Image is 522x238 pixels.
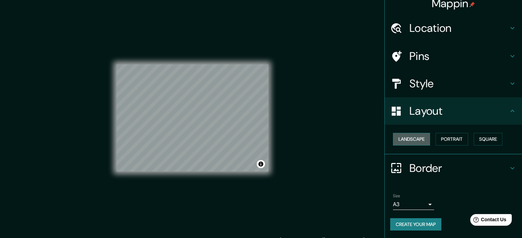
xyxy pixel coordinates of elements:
[393,133,430,146] button: Landscape
[436,133,468,146] button: Portrait
[385,97,522,125] div: Layout
[409,161,508,175] h4: Border
[409,49,508,63] h4: Pins
[409,77,508,90] h4: Style
[461,211,514,230] iframe: Help widget launcher
[385,70,522,97] div: Style
[385,42,522,70] div: Pins
[474,133,502,146] button: Square
[409,21,508,35] h4: Location
[116,64,268,172] canvas: Map
[385,14,522,42] div: Location
[469,2,475,7] img: pin-icon.png
[393,193,400,199] label: Size
[393,199,434,210] div: A3
[390,218,441,231] button: Create your map
[385,154,522,182] div: Border
[257,160,265,168] button: Toggle attribution
[409,104,508,118] h4: Layout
